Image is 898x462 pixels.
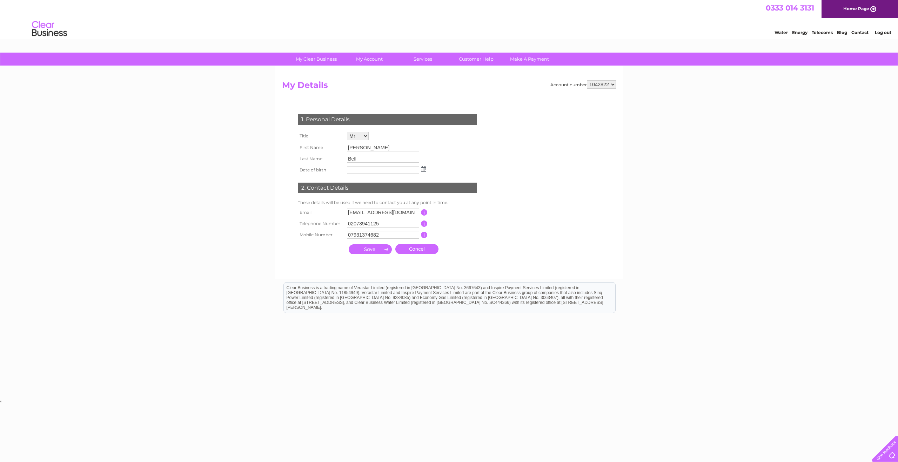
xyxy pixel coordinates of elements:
[394,53,452,66] a: Services
[421,232,428,238] input: Information
[792,30,807,35] a: Energy
[421,166,426,172] img: ...
[296,164,345,176] th: Date of birth
[421,220,428,227] input: Information
[851,30,869,35] a: Contact
[298,114,477,125] div: 1. Personal Details
[341,53,398,66] a: My Account
[282,80,616,94] h2: My Details
[837,30,847,35] a: Blog
[296,229,345,240] th: Mobile Number
[296,142,345,153] th: First Name
[812,30,833,35] a: Telecoms
[766,4,814,12] a: 0333 014 3131
[395,244,438,254] a: Cancel
[296,153,345,164] th: Last Name
[550,80,616,89] div: Account number
[284,4,615,34] div: Clear Business is a trading name of Verastar Limited (registered in [GEOGRAPHIC_DATA] No. 3667643...
[447,53,505,66] a: Customer Help
[421,209,428,216] input: Information
[296,207,345,218] th: Email
[298,183,477,193] div: 2. Contact Details
[349,244,392,254] input: Submit
[501,53,558,66] a: Make A Payment
[775,30,788,35] a: Water
[296,130,345,142] th: Title
[296,218,345,229] th: Telephone Number
[875,30,891,35] a: Log out
[296,198,478,207] td: These details will be used if we need to contact you at any point in time.
[32,18,67,40] img: logo.png
[287,53,345,66] a: My Clear Business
